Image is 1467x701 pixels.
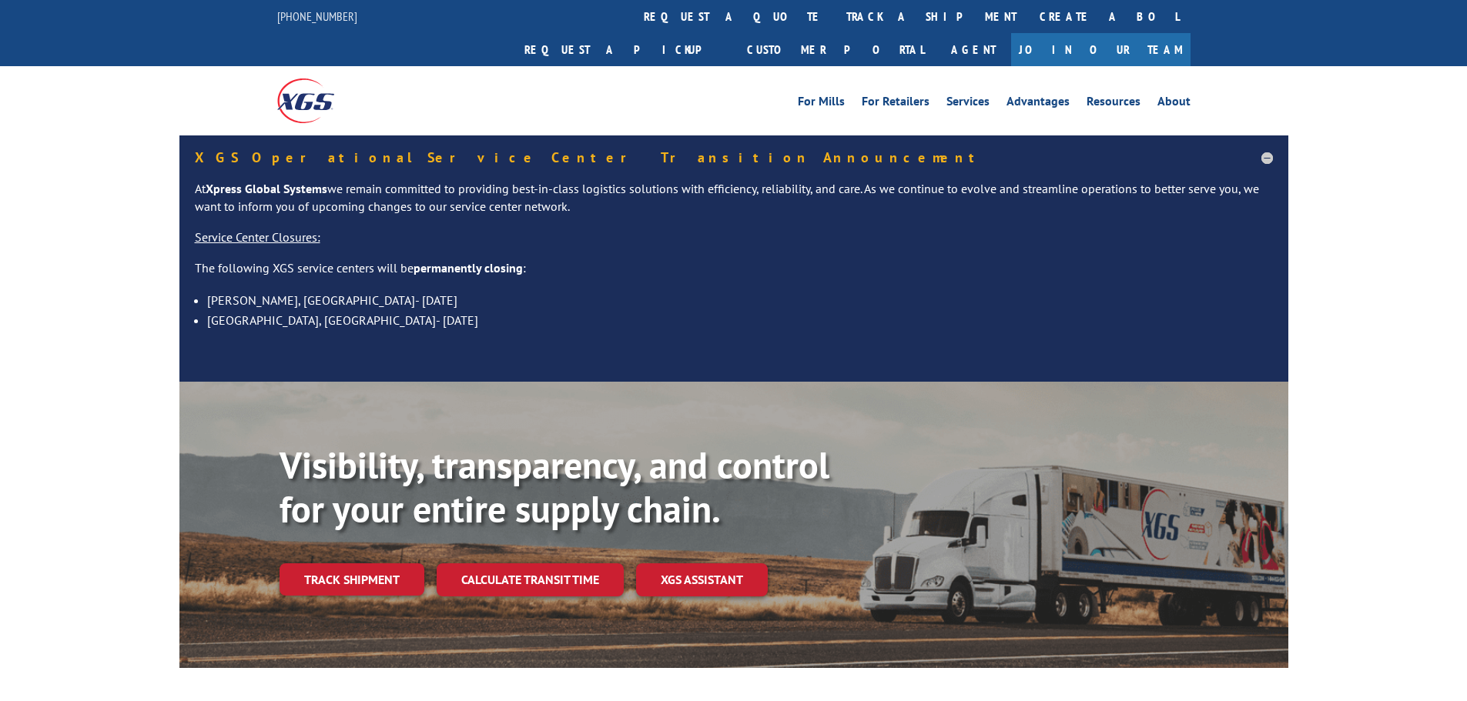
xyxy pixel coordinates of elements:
a: Calculate transit time [437,563,624,596]
a: For Mills [798,95,845,112]
li: [PERSON_NAME], [GEOGRAPHIC_DATA]- [DATE] [207,290,1273,310]
p: The following XGS service centers will be : [195,259,1273,290]
u: Service Center Closures: [195,229,320,245]
strong: Xpress Global Systems [206,181,327,196]
a: Join Our Team [1011,33,1191,66]
a: Services [946,95,990,112]
p: At we remain committed to providing best-in-class logistics solutions with efficiency, reliabilit... [195,180,1273,229]
a: Resources [1087,95,1140,112]
a: Agent [936,33,1011,66]
a: [PHONE_NUMBER] [277,8,357,24]
a: XGS ASSISTANT [636,563,768,596]
strong: permanently closing [414,260,523,275]
h5: XGS Operational Service Center Transition Announcement [195,151,1273,165]
a: For Retailers [862,95,929,112]
a: Track shipment [280,563,424,596]
b: Visibility, transparency, and control for your entire supply chain. [280,441,829,533]
a: Advantages [1006,95,1070,112]
a: Customer Portal [735,33,936,66]
li: [GEOGRAPHIC_DATA], [GEOGRAPHIC_DATA]- [DATE] [207,310,1273,330]
a: About [1157,95,1191,112]
a: Request a pickup [513,33,735,66]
